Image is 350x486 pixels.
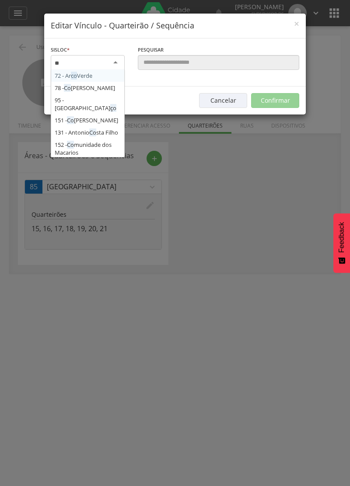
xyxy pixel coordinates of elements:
[110,104,116,112] span: ço
[294,17,299,30] span: ×
[51,69,124,82] div: 72 - Ar Verde
[333,213,350,273] button: Feedback - Mostrar pesquisa
[89,128,96,136] span: Co
[51,126,124,139] div: 131 - Antonio sta Filho
[138,46,164,53] span: Pesquisar
[338,222,346,253] span: Feedback
[251,93,299,108] button: Confirmar
[67,116,74,124] span: Co
[51,139,124,159] div: 152 - munidade dos Macarios
[51,46,67,53] span: Sisloc
[67,141,74,149] span: Co
[294,19,299,28] button: Close
[51,94,124,114] div: 95 - [GEOGRAPHIC_DATA]
[51,82,124,94] div: 78 - [PERSON_NAME]
[199,93,247,108] button: Cancelar
[64,84,71,92] span: Co
[51,20,299,31] h4: Editar Vínculo - Quarteirão / Sequência
[51,114,124,126] div: 151 - [PERSON_NAME]
[71,72,77,80] span: co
